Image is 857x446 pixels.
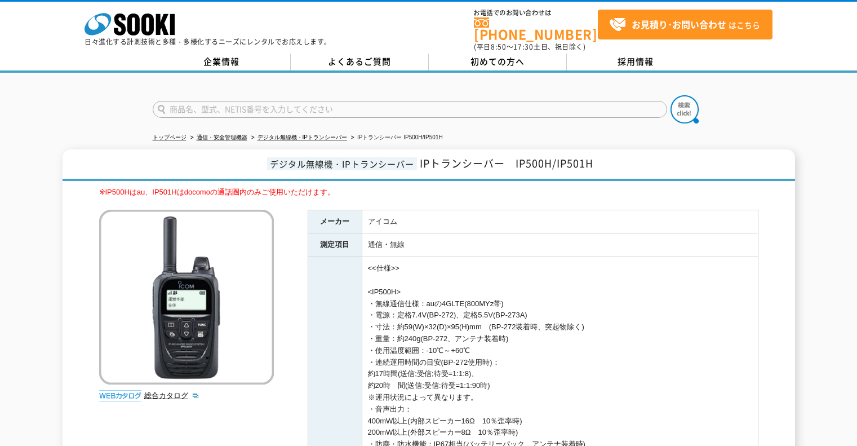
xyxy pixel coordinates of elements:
[670,95,699,123] img: btn_search.png
[144,391,199,400] a: 総合カタログ
[349,132,443,144] li: IPトランシーバー IP500H/IP501H
[567,54,705,70] a: 採用情報
[598,10,772,39] a: お見積り･お問い合わせはこちら
[153,54,291,70] a: 企業情報
[99,188,335,196] span: ※IP500Hはau、IP501Hはdocomoの通話圏内のみご使用いただけます。
[474,17,598,41] a: [PHONE_NUMBER]
[420,156,593,171] span: IPトランシーバー IP500H/IP501H
[362,210,758,233] td: アイコム
[470,55,525,68] span: 初めての方へ
[99,390,141,401] img: webカタログ
[153,101,667,118] input: 商品名、型式、NETIS番号を入力してください
[257,134,347,140] a: デジタル無線機・IPトランシーバー
[474,10,598,16] span: お電話でのお問い合わせは
[513,42,534,52] span: 17:30
[85,38,331,45] p: 日々進化する計測技術と多種・多様化するニーズにレンタルでお応えします。
[609,16,760,33] span: はこちら
[632,17,726,31] strong: お見積り･お問い合わせ
[153,134,187,140] a: トップページ
[291,54,429,70] a: よくあるご質問
[197,134,247,140] a: 通信・安全管理機器
[474,42,585,52] span: (平日 ～ 土日、祝日除く)
[308,233,362,257] th: 測定項目
[308,210,362,233] th: メーカー
[99,210,274,385] img: IPトランシーバー IP500H/IP501H
[429,54,567,70] a: 初めての方へ
[362,233,758,257] td: 通信・無線
[267,157,417,170] span: デジタル無線機・IPトランシーバー
[491,42,507,52] span: 8:50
